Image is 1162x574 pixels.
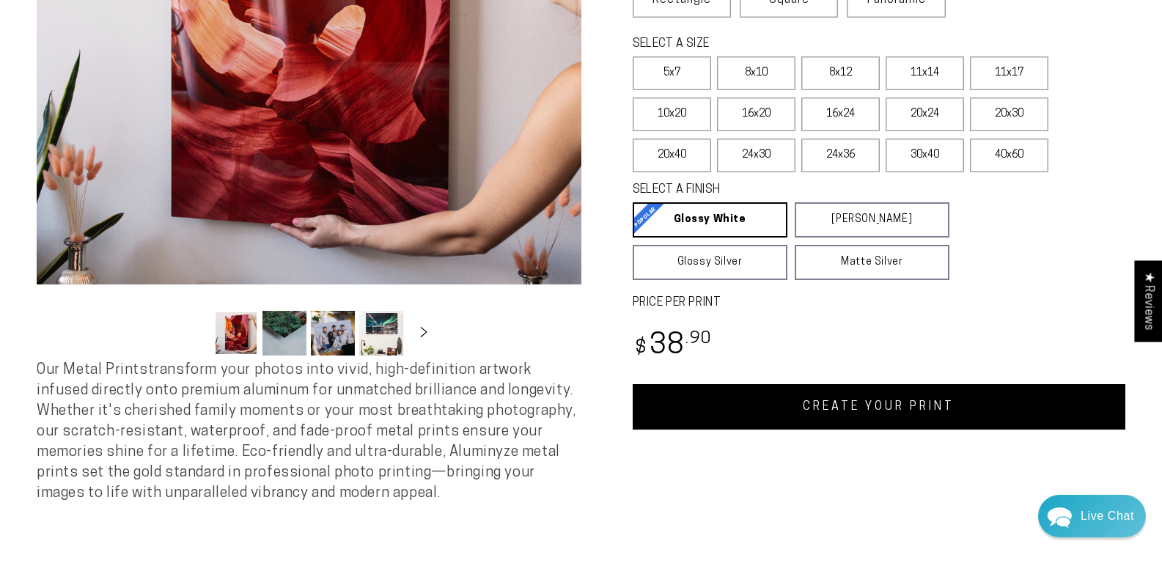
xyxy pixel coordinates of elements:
[795,202,949,238] a: [PERSON_NAME]
[633,36,923,53] legend: SELECT A SIZE
[717,139,795,172] label: 24x30
[262,311,306,356] button: Load image 2 in gallery view
[717,56,795,90] label: 8x10
[886,97,964,131] label: 20x24
[801,97,880,131] label: 16x24
[311,311,355,356] button: Load image 3 in gallery view
[970,56,1048,90] label: 11x17
[408,317,440,350] button: Slide right
[633,202,787,238] a: Glossy White
[1081,495,1134,537] div: Contact Us Directly
[214,311,258,356] button: Load image 1 in gallery view
[1134,260,1162,342] div: Click to open Judge.me floating reviews tab
[795,245,949,280] a: Matte Silver
[717,97,795,131] label: 16x20
[801,139,880,172] label: 24x36
[633,245,787,280] a: Glossy Silver
[37,363,576,501] span: Our Metal Prints transform your photos into vivid, high-definition artwork infused directly onto ...
[685,331,712,347] sup: .90
[970,97,1048,131] label: 20x30
[633,384,1126,430] a: CREATE YOUR PRINT
[633,182,914,199] legend: SELECT A FINISH
[886,56,964,90] label: 11x14
[970,139,1048,172] label: 40x60
[1038,495,1146,537] div: Chat widget toggle
[886,139,964,172] label: 30x40
[359,311,403,356] button: Load image 4 in gallery view
[633,139,711,172] label: 20x40
[177,317,210,350] button: Slide left
[633,97,711,131] label: 10x20
[801,56,880,90] label: 8x12
[633,295,1126,312] label: PRICE PER PRINT
[633,56,711,90] label: 5x7
[633,332,713,361] bdi: 38
[635,339,647,358] span: $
